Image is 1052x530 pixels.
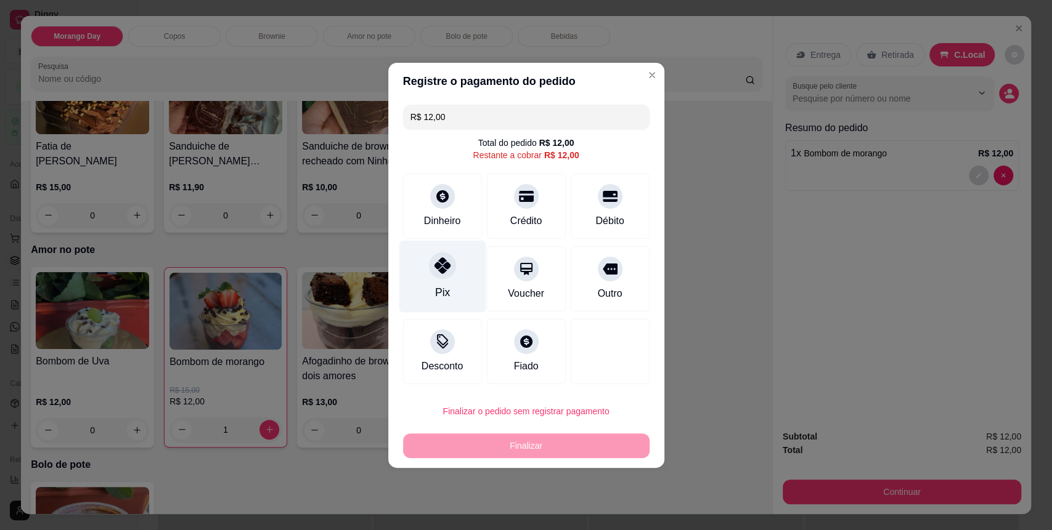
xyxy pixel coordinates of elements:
div: Outro [597,286,622,301]
div: Crédito [510,214,542,228]
input: Ex.: hambúrguer de cordeiro [410,105,642,129]
div: Pix [434,284,449,300]
div: Dinheiro [424,214,461,228]
div: Restante a cobrar [473,149,579,161]
div: R$ 12,00 [539,137,574,149]
div: Fiado [513,359,538,374]
div: R$ 12,00 [544,149,579,161]
div: Débito [595,214,624,228]
div: Total do pedido [478,137,574,149]
button: Close [642,65,662,85]
button: Finalizar o pedido sem registrar pagamento [403,399,650,424]
header: Registre o pagamento do pedido [388,63,664,100]
div: Voucher [508,286,544,301]
div: Desconto [422,359,463,374]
